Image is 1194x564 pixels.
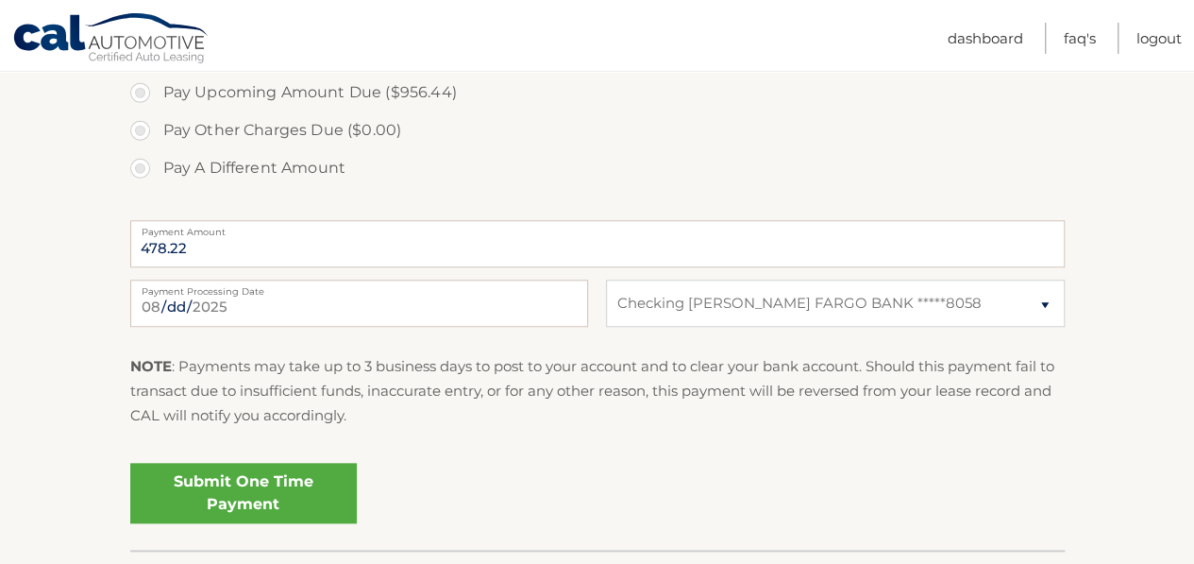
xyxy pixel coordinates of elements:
strong: NOTE [130,357,172,375]
label: Pay Upcoming Amount Due ($956.44) [130,74,1065,111]
label: Pay A Different Amount [130,149,1065,187]
a: FAQ's [1064,23,1096,54]
label: Payment Processing Date [130,280,588,295]
a: Cal Automotive [12,12,210,67]
p: : Payments may take up to 3 business days to post to your account and to clear your bank account.... [130,354,1065,429]
input: Payment Amount [130,220,1065,267]
a: Logout [1136,23,1182,54]
input: Payment Date [130,280,588,327]
a: Submit One Time Payment [130,463,357,523]
a: Dashboard [948,23,1023,54]
label: Payment Amount [130,220,1065,235]
label: Pay Other Charges Due ($0.00) [130,111,1065,149]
